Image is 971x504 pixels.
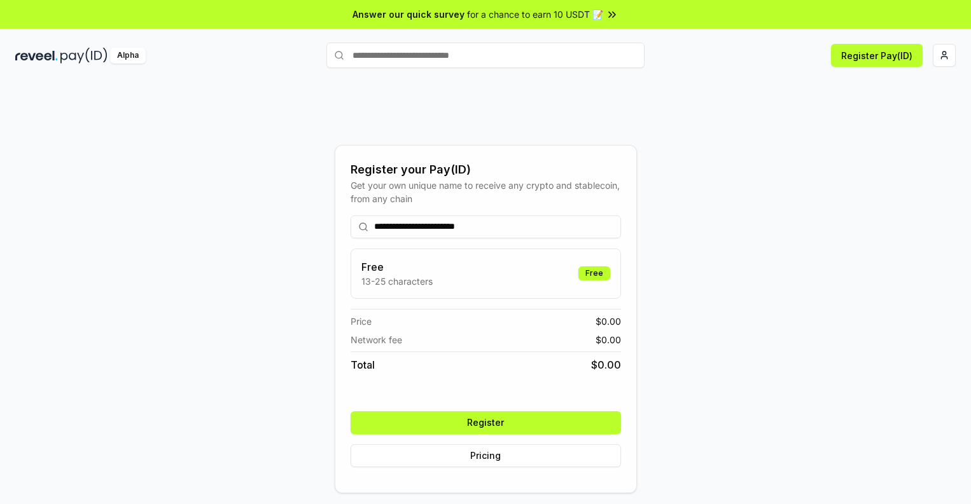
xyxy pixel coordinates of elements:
[60,48,108,64] img: pay_id
[351,357,375,372] span: Total
[591,357,621,372] span: $ 0.00
[353,8,465,21] span: Answer our quick survey
[110,48,146,64] div: Alpha
[351,161,621,179] div: Register your Pay(ID)
[596,333,621,346] span: $ 0.00
[467,8,603,21] span: for a chance to earn 10 USDT 📝
[831,44,923,67] button: Register Pay(ID)
[351,333,402,346] span: Network fee
[15,48,58,64] img: reveel_dark
[351,179,621,205] div: Get your own unique name to receive any crypto and stablecoin, from any chain
[361,259,433,275] h3: Free
[596,315,621,328] span: $ 0.00
[351,444,621,467] button: Pricing
[578,266,610,280] div: Free
[351,315,372,328] span: Price
[361,275,433,288] p: 13-25 characters
[351,411,621,434] button: Register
